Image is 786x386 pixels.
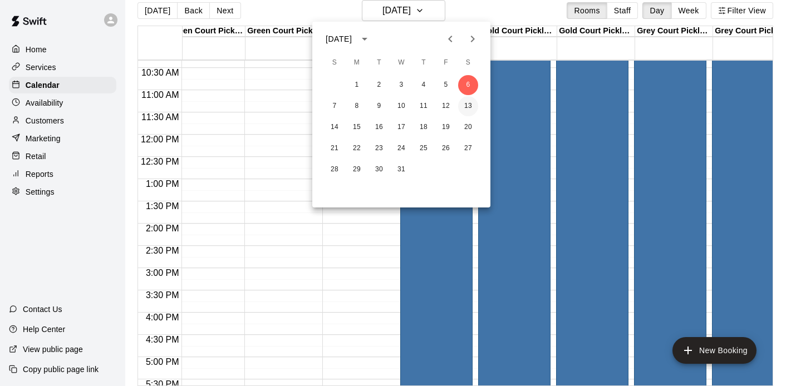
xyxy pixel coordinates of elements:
[325,138,345,159] button: 21
[458,75,478,95] button: 6
[458,96,478,116] button: 13
[347,138,367,159] button: 22
[325,117,345,137] button: 14
[391,75,411,95] button: 3
[439,28,461,50] button: Previous month
[369,96,389,116] button: 9
[391,138,411,159] button: 24
[369,138,389,159] button: 23
[325,52,345,74] span: Sunday
[458,138,478,159] button: 27
[369,52,389,74] span: Tuesday
[436,52,456,74] span: Friday
[436,96,456,116] button: 12
[347,160,367,180] button: 29
[391,52,411,74] span: Wednesday
[325,96,345,116] button: 7
[461,28,484,50] button: Next month
[436,117,456,137] button: 19
[436,138,456,159] button: 26
[369,160,389,180] button: 30
[369,75,389,95] button: 2
[326,33,352,45] div: [DATE]
[347,117,367,137] button: 15
[347,96,367,116] button: 8
[458,52,478,74] span: Saturday
[414,117,434,137] button: 18
[391,96,411,116] button: 10
[347,52,367,74] span: Monday
[391,160,411,180] button: 31
[414,52,434,74] span: Thursday
[391,117,411,137] button: 17
[414,138,434,159] button: 25
[458,117,478,137] button: 20
[355,29,374,48] button: calendar view is open, switch to year view
[414,96,434,116] button: 11
[347,75,367,95] button: 1
[414,75,434,95] button: 4
[325,160,345,180] button: 28
[369,117,389,137] button: 16
[436,75,456,95] button: 5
